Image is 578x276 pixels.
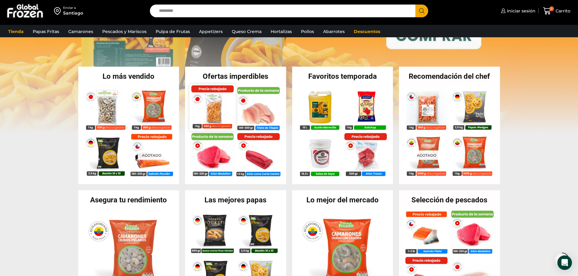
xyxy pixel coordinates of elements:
span: Iniciar sesión [505,8,536,14]
a: Pollos [298,26,317,37]
h2: Selección de pescados [399,196,500,204]
a: Descuentos [351,26,383,37]
h2: Lo mejor del mercado [292,196,393,204]
a: Queso Crema [229,26,265,37]
div: Santiago [63,10,83,16]
div: Enviar a [63,6,83,10]
p: Agotado [413,151,441,160]
h2: Ofertas imperdibles [185,73,286,80]
a: Papas Fritas [30,26,62,37]
a: Hortalizas [268,26,295,37]
button: Search button [415,5,428,17]
div: Open Intercom Messenger [557,255,572,270]
a: Camarones [65,26,96,37]
p: Agotado [137,151,165,160]
h2: Lo más vendido [78,73,179,80]
a: Tienda [5,26,27,37]
h2: Asegura tu rendimiento [78,196,179,204]
a: Pulpa de Frutas [153,26,193,37]
h2: Favoritos temporada [292,73,393,80]
span: Carrito [554,8,570,14]
a: Pescados y Mariscos [99,26,150,37]
a: 0 Carrito [542,4,572,18]
span: 0 [549,6,554,11]
h2: Recomendación del chef [399,73,500,80]
a: Abarrotes [320,26,348,37]
a: Iniciar sesión [499,5,536,17]
h2: Las mejores papas [185,196,286,204]
a: Appetizers [196,26,226,37]
img: address-field-icon.svg [54,6,63,16]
